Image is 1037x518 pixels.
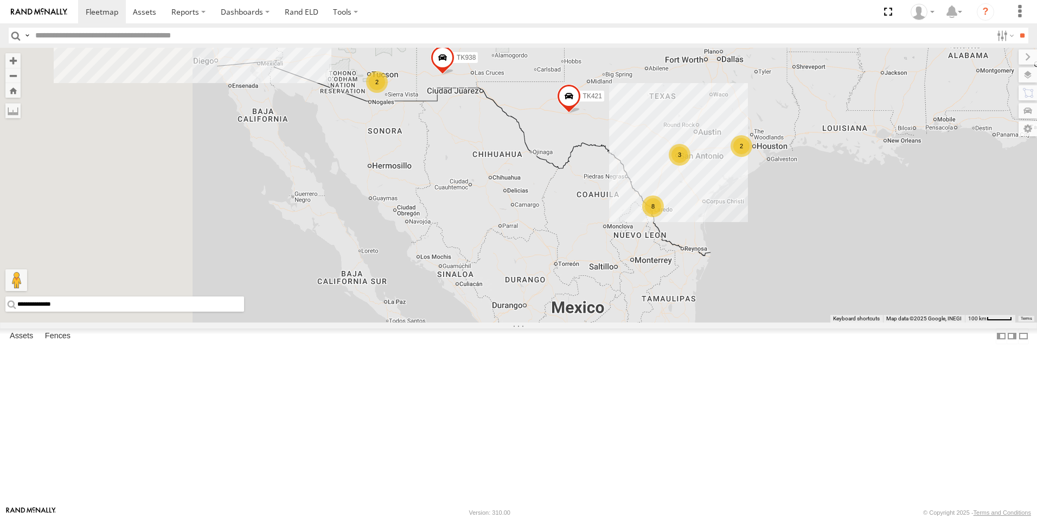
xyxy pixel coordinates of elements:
button: Zoom in [5,53,21,68]
a: Terms (opens in new tab) [1021,317,1032,321]
label: Assets [4,329,39,344]
div: 3 [669,144,690,166]
div: © Copyright 2025 - [923,509,1031,516]
label: Search Filter Options [993,28,1016,43]
label: Search Query [23,28,31,43]
span: Map data ©2025 Google, INEGI [886,315,962,321]
button: Keyboard shortcuts [833,315,880,323]
div: 2 [366,71,388,93]
label: Dock Summary Table to the Right [1007,329,1017,344]
label: Measure [5,103,21,118]
a: Visit our Website [6,507,56,518]
label: Map Settings [1019,121,1037,136]
a: Terms and Conditions [974,509,1031,516]
span: TK938 [457,54,476,61]
div: 8 [642,195,664,217]
img: rand-logo.svg [11,8,67,16]
button: Map Scale: 100 km per 43 pixels [965,315,1015,323]
label: Fences [40,329,76,344]
span: 100 km [968,315,987,321]
button: Drag Pegman onto the map to open Street View [5,269,27,291]
button: Zoom out [5,68,21,83]
div: Version: 310.00 [469,509,510,516]
label: Dock Summary Table to the Left [996,329,1007,344]
label: Hide Summary Table [1018,329,1029,344]
span: TK421 [583,92,602,100]
div: 2 [731,135,752,157]
button: Zoom Home [5,83,21,98]
i: ? [977,3,994,21]
div: Daniel Del Muro [907,4,938,20]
